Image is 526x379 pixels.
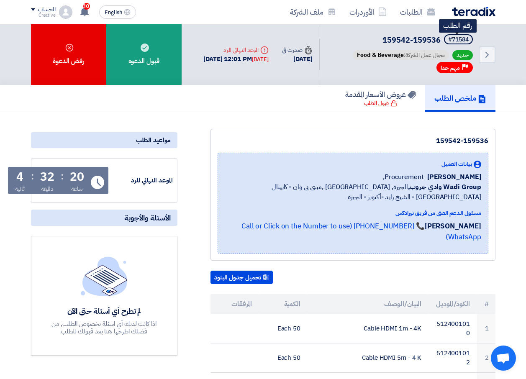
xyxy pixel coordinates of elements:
span: مهم جدا [441,64,460,72]
td: 1 [477,314,495,343]
span: English [105,10,122,15]
div: اذا كانت لديك أي اسئلة بخصوص الطلب, من فضلك اطرحها هنا بعد قبولك للطلب [43,320,165,335]
div: الموعد النهائي للرد [110,176,173,185]
div: الموعد النهائي للرد [203,46,269,54]
a: 📞 [PHONE_NUMBER] (Call or Click on the Number to use WhatsApp) [241,221,481,242]
th: البيان/الوصف [307,294,428,314]
span: الجيزة, [GEOGRAPHIC_DATA] ,مبنى بى وان - كابيتال [GEOGRAPHIC_DATA] - الشيخ زايد -أكتوبر - الجيزه [225,182,481,202]
button: تحميل جدول البنود [210,271,273,284]
div: ثانية [15,184,25,193]
span: Procurement, [383,172,424,182]
div: [DATE] 12:01 PM [203,54,269,64]
div: الحساب [38,6,56,13]
span: جديد [452,50,473,60]
a: عروض الأسعار المقدمة قبول الطلب [336,85,425,112]
div: رقم الطلب [439,19,477,33]
div: رفض الدعوة [31,24,106,85]
th: # [477,294,495,314]
td: 2 [477,343,495,372]
img: Teradix logo [452,7,495,16]
div: #71584 [448,37,469,43]
div: 159542-159536 [218,136,488,146]
div: دقيقة [41,184,54,193]
div: : [31,169,34,184]
th: المرفقات [210,294,259,314]
div: [DATE] [282,54,312,64]
span: [PERSON_NAME] [427,172,481,182]
a: الطلبات [393,2,442,22]
div: مواعيد الطلب [31,132,177,148]
div: [DATE] [252,55,269,64]
td: 50 Each [259,314,307,343]
a: الأوردرات [343,2,393,22]
div: لم تطرح أي أسئلة حتى الآن [43,306,165,316]
th: الكود/الموديل [428,294,477,314]
div: 20 [70,171,84,183]
span: بيانات العميل [441,160,472,169]
div: 4 [16,171,23,183]
span: 10 [83,3,90,10]
div: قبول الدعوه [106,24,182,85]
td: Cable HDMI 5m - 4 K [307,343,428,372]
span: 159542-159536 [382,34,441,46]
div: 32 [40,171,54,183]
h5: ملخص الطلب [434,93,486,103]
td: 5124001010 [428,314,477,343]
span: الأسئلة والأجوبة [124,213,171,223]
td: 5124001012 [428,343,477,372]
div: صدرت في [282,46,312,54]
strong: [PERSON_NAME] [425,221,481,231]
div: Open chat [491,346,516,371]
span: مجال عمل الشركة: [353,50,449,60]
div: مسئول الدعم الفني من فريق تيرادكس [225,209,481,218]
div: ساعة [71,184,83,193]
div: : [61,169,64,184]
td: Cable HDMI 1m - 4K [307,314,428,343]
button: English [99,5,136,19]
span: Food & Beverage [357,51,404,59]
img: profile_test.png [59,5,72,19]
b: Wadi Group وادي جروب, [408,182,481,192]
div: قبول الطلب [364,99,397,108]
img: empty_state_list.svg [81,256,128,296]
h5: عروض الأسعار المقدمة [345,90,416,99]
a: ملخص الطلب [425,85,495,112]
div: Creative [31,13,56,18]
th: الكمية [259,294,307,314]
td: 50 Each [259,343,307,372]
a: ملف الشركة [283,2,343,22]
h5: 159542-159536 [351,34,475,46]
